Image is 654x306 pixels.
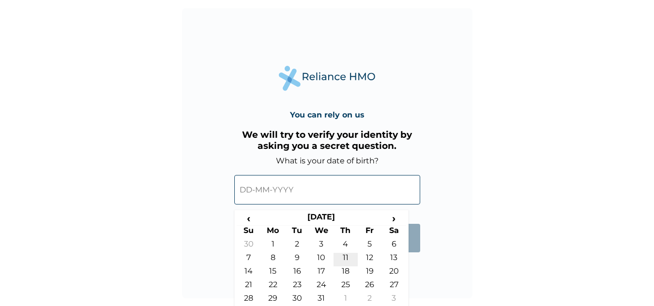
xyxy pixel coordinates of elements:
[285,266,309,280] td: 16
[358,266,382,280] td: 19
[261,212,382,226] th: [DATE]
[261,253,285,266] td: 8
[234,175,420,204] input: DD-MM-YYYY
[334,266,358,280] td: 18
[309,266,334,280] td: 17
[358,226,382,239] th: Fr
[285,280,309,293] td: 23
[358,239,382,253] td: 5
[237,253,261,266] td: 7
[309,280,334,293] td: 24
[358,253,382,266] td: 12
[358,280,382,293] td: 26
[290,110,365,119] h4: You can rely on us
[276,156,379,165] label: What is your date of birth?
[261,266,285,280] td: 15
[237,212,261,224] span: ‹
[382,266,406,280] td: 20
[309,226,334,239] th: We
[382,226,406,239] th: Sa
[334,280,358,293] td: 25
[237,266,261,280] td: 14
[237,226,261,239] th: Su
[285,226,309,239] th: Tu
[382,280,406,293] td: 27
[237,280,261,293] td: 21
[285,253,309,266] td: 9
[261,239,285,253] td: 1
[309,239,334,253] td: 3
[309,253,334,266] td: 10
[334,239,358,253] td: 4
[334,226,358,239] th: Th
[382,253,406,266] td: 13
[334,253,358,266] td: 11
[237,239,261,253] td: 30
[382,212,406,224] span: ›
[261,280,285,293] td: 22
[382,239,406,253] td: 6
[234,129,420,151] h3: We will try to verify your identity by asking you a secret question.
[261,226,285,239] th: Mo
[279,66,376,90] img: Reliance Health's Logo
[285,239,309,253] td: 2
